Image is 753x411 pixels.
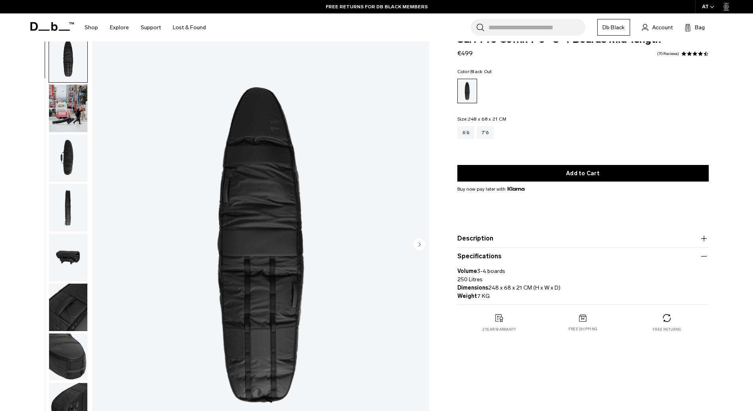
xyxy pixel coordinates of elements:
[457,261,709,300] p: 3-4 boards 250 Litres 248 x 68 x 21 CM (H x W x D) 7 KG
[49,283,88,331] button: Surf Pro Coffin 7'6 - 3-4 Boards Mid-length
[49,284,87,331] img: Surf Pro Coffin 7'6 - 3-4 Boards Mid-length
[457,79,477,103] a: Black Out
[657,52,679,56] a: 70 reviews
[470,69,492,74] span: Black Out
[85,13,98,42] a: Shop
[457,126,475,139] a: 6’6
[110,13,129,42] a: Explore
[568,326,597,332] p: Free shipping
[457,69,492,74] legend: Color:
[49,234,87,281] img: Surf Pro Coffin 7'6 - 3-4 Boards Mid-length
[653,327,681,332] p: Free returns
[457,293,477,299] strong: Weight
[457,252,709,261] button: Specifications
[49,34,88,83] button: Surf Pro Coffin 7'6 - 3-4 Boards Mid-length
[49,134,87,182] img: Surf Pro Coffin 7'6 - 3-4 Boards Mid-length
[457,234,709,243] button: Description
[49,233,88,282] button: Surf Pro Coffin 7'6 - 3-4 Boards Mid-length
[457,117,506,121] legend: Size:
[652,23,673,32] span: Account
[49,84,88,133] button: Surf Pro Coffin 7'6 - 3-4 Boards Mid-length
[79,13,212,42] nav: Main Navigation
[326,3,428,10] a: FREE RETURNS FOR DB BLACK MEMBERS
[597,19,630,36] a: Db Black
[49,333,88,381] button: Surf Pro Coffin 7'6 - 3-4 Boards Mid-length
[141,13,161,42] a: Support
[49,184,87,231] img: Surf Pro Coffin 7'6 - 3-4 Boards Mid-length
[457,284,488,291] strong: Dimensions
[482,327,516,332] p: 2 year warranty
[49,184,88,232] button: Surf Pro Coffin 7'6 - 3-4 Boards Mid-length
[642,23,673,32] a: Account
[457,34,709,45] span: Surf Pro Coffin 7'6 - 3-4 Boards Mid-length
[49,85,87,132] img: Surf Pro Coffin 7'6 - 3-4 Boards Mid-length
[49,134,88,182] button: Surf Pro Coffin 7'6 - 3-4 Boards Mid-length
[457,49,473,57] span: €499
[477,126,494,139] a: 7'6
[457,165,709,182] button: Add to Cart
[49,333,87,381] img: Surf Pro Coffin 7'6 - 3-4 Boards Mid-length
[468,116,506,122] span: 248 x 68 x 21 CM
[173,13,206,42] a: Lost & Found
[508,187,525,191] img: {"height" => 20, "alt" => "Klarna"}
[695,23,705,32] span: Bag
[457,268,477,275] strong: Volume
[49,35,87,82] img: Surf Pro Coffin 7'6 - 3-4 Boards Mid-length
[457,186,525,193] span: Buy now pay later with
[685,23,705,32] button: Bag
[413,238,425,252] button: Next slide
